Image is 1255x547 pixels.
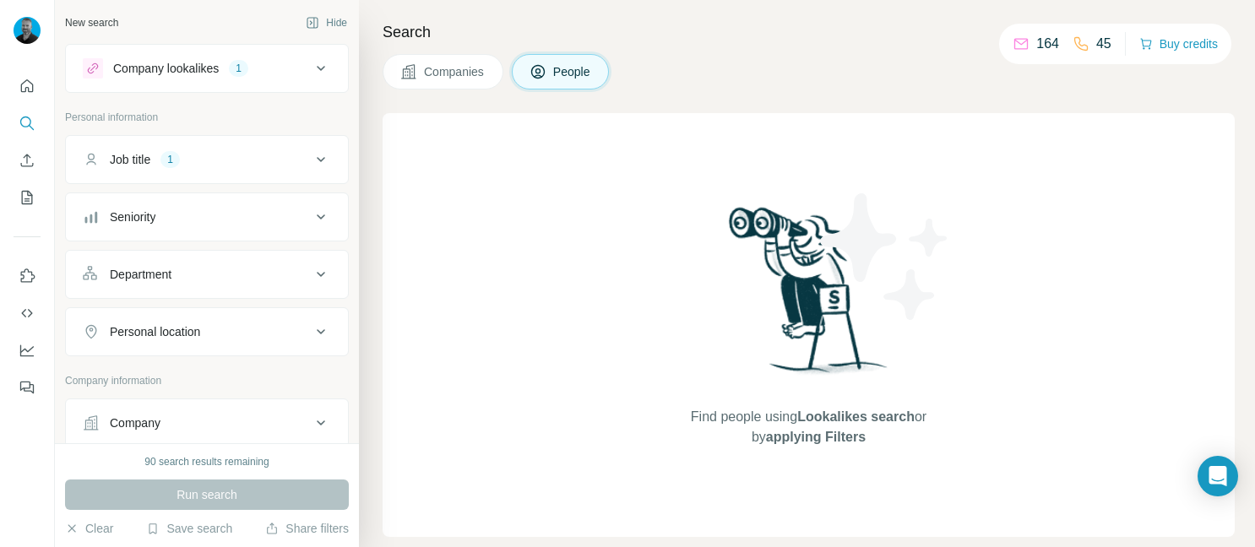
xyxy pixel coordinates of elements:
button: My lists [14,182,41,213]
button: Company [66,403,348,443]
button: Search [14,108,41,138]
button: Hide [294,10,359,35]
div: Company [110,414,160,431]
button: Job title1 [66,139,348,180]
button: Save search [146,520,232,537]
span: Lookalikes search [797,409,915,424]
span: applying Filters [766,430,866,444]
div: 1 [160,152,180,167]
div: Open Intercom Messenger [1198,456,1238,496]
button: Buy credits [1139,32,1218,56]
span: People [553,63,592,80]
div: Job title [110,151,150,168]
div: Company lookalikes [113,60,219,77]
div: Personal location [110,323,200,340]
h4: Search [383,20,1235,44]
div: 1 [229,61,248,76]
div: 90 search results remaining [144,454,269,469]
div: Department [110,266,171,283]
button: Use Surfe API [14,298,41,328]
div: Seniority [110,209,155,225]
div: New search [65,15,118,30]
span: Companies [424,63,486,80]
button: Use Surfe on LinkedIn [14,261,41,291]
button: Clear [65,520,113,537]
img: Surfe Illustration - Woman searching with binoculars [721,203,897,391]
button: Company lookalikes1 [66,48,348,89]
button: Personal location [66,311,348,352]
p: 45 [1096,34,1111,54]
button: Enrich CSV [14,145,41,176]
button: Quick start [14,71,41,101]
p: Personal information [65,110,349,125]
button: Department [66,254,348,295]
p: Company information [65,373,349,388]
button: Dashboard [14,335,41,366]
button: Seniority [66,197,348,237]
img: Avatar [14,17,41,44]
button: Feedback [14,372,41,403]
span: Find people using or by [673,407,943,447]
button: Share filters [265,520,349,537]
p: 164 [1036,34,1059,54]
img: Surfe Illustration - Stars [809,181,961,333]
